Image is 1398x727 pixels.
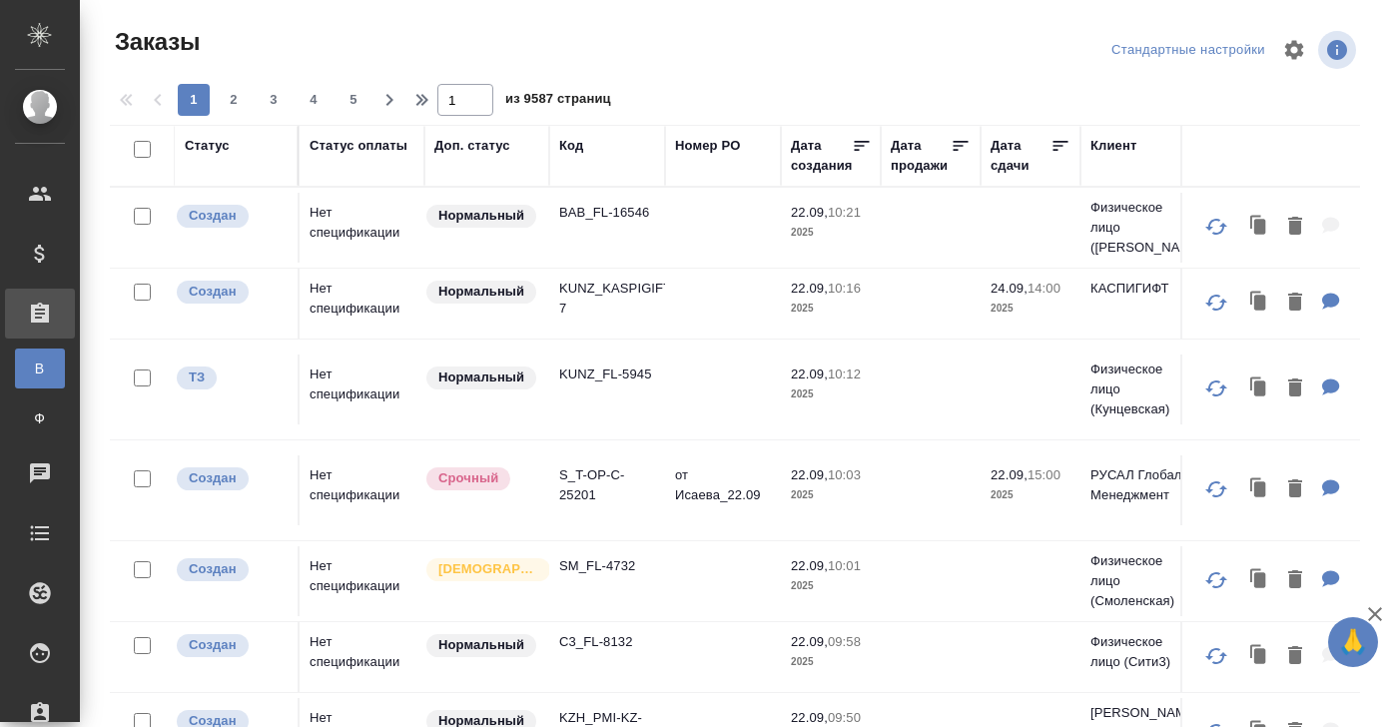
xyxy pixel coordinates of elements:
p: Физическое лицо (Сити3) [1090,632,1186,672]
p: KUNZ_KASPIGIFT-7 [559,279,655,319]
button: 5 [338,84,369,116]
div: Выставляется автоматически при создании заказа [175,203,288,230]
button: Клонировать [1240,636,1278,677]
td: Нет спецификации [300,546,424,616]
div: Выставляется автоматически при создании заказа [175,632,288,659]
p: 10:01 [828,558,861,573]
button: Обновить [1192,203,1240,251]
p: 2025 [791,485,871,505]
div: Выставляется автоматически при создании заказа [175,465,288,492]
p: 2025 [991,299,1070,319]
button: Обновить [1192,364,1240,412]
button: Обновить [1192,465,1240,513]
div: Дата создания [791,136,852,176]
td: от Исаева_22.09 [665,455,781,525]
div: split button [1106,35,1270,66]
td: Нет спецификации [300,193,424,263]
td: Нет спецификации [300,355,424,424]
a: В [15,349,65,388]
span: 4 [298,90,330,110]
td: Нет спецификации [300,455,424,525]
p: Физическое лицо (Смоленская) [1090,551,1186,611]
p: Физическое лицо ([PERSON_NAME]) [1090,198,1186,258]
div: Код [559,136,583,156]
span: Заказы [110,26,200,58]
p: 22.09, [791,281,828,296]
p: SM_FL-4732 [559,556,655,576]
p: Срочный [438,468,498,488]
button: Клонировать [1240,368,1278,409]
span: Ф [25,408,55,428]
p: Физическое лицо (Кунцевская) [1090,360,1186,419]
p: KUNZ_FL-5945 [559,364,655,384]
button: Обновить [1192,632,1240,680]
span: 🙏 [1336,621,1370,663]
p: 2025 [991,485,1070,505]
p: Нормальный [438,282,524,302]
div: Выставляет КМ при отправке заказа на расчет верстке (для тикета) или для уточнения сроков на прои... [175,364,288,391]
p: Нормальный [438,367,524,387]
p: ТЗ [189,367,205,387]
span: 5 [338,90,369,110]
p: 24.09, [991,281,1028,296]
p: Нормальный [438,206,524,226]
p: 10:16 [828,281,861,296]
p: 2025 [791,223,871,243]
p: Создан [189,559,237,579]
p: 09:58 [828,634,861,649]
button: Удалить [1278,283,1312,324]
button: Удалить [1278,207,1312,248]
p: C3_FL-8132 [559,632,655,652]
button: Обновить [1192,556,1240,604]
span: из 9587 страниц [505,87,611,116]
p: BAB_FL-16546 [559,203,655,223]
div: Доп. статус [434,136,510,156]
p: 10:21 [828,205,861,220]
p: 22.09, [791,558,828,573]
p: Создан [189,206,237,226]
button: 🙏 [1328,617,1378,667]
div: Статус по умолчанию для стандартных заказов [424,364,539,391]
p: 22.09, [791,710,828,725]
p: РУСАЛ Глобал Менеджмент [1090,465,1186,505]
p: 15:00 [1028,467,1060,482]
div: Выставляется автоматически при создании заказа [175,556,288,583]
p: 2025 [791,576,871,596]
div: Дата продажи [891,136,951,176]
a: Ф [15,398,65,438]
p: 2025 [791,299,871,319]
button: 3 [258,84,290,116]
div: Номер PO [675,136,740,156]
p: 14:00 [1028,281,1060,296]
div: Клиент [1090,136,1136,156]
td: Нет спецификации [300,622,424,692]
p: 22.09, [791,634,828,649]
div: Выставляется автоматически для первых 3 заказов нового контактного лица. Особое внимание [424,556,539,583]
p: 22.09, [991,467,1028,482]
div: Статус [185,136,230,156]
p: Нормальный [438,635,524,655]
span: В [25,359,55,378]
span: 2 [218,90,250,110]
div: Статус оплаты [310,136,407,156]
div: Выставляется автоматически, если на указанный объем услуг необходимо больше времени в стандартном... [424,465,539,492]
button: Клонировать [1240,560,1278,601]
p: 2025 [791,384,871,404]
button: Обновить [1192,279,1240,327]
p: 09:50 [828,710,861,725]
p: 22.09, [791,205,828,220]
p: 10:12 [828,366,861,381]
td: Нет спецификации [300,269,424,339]
span: Настроить таблицу [1270,26,1318,74]
div: Выставляется автоматически при создании заказа [175,279,288,306]
button: 2 [218,84,250,116]
p: 2025 [791,652,871,672]
button: Удалить [1278,636,1312,677]
button: Удалить [1278,469,1312,510]
button: Клонировать [1240,283,1278,324]
button: 4 [298,84,330,116]
p: КАСПИГИФТ [1090,279,1186,299]
p: 22.09, [791,366,828,381]
p: S_T-OP-C-25201 [559,465,655,505]
p: Создан [189,635,237,655]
